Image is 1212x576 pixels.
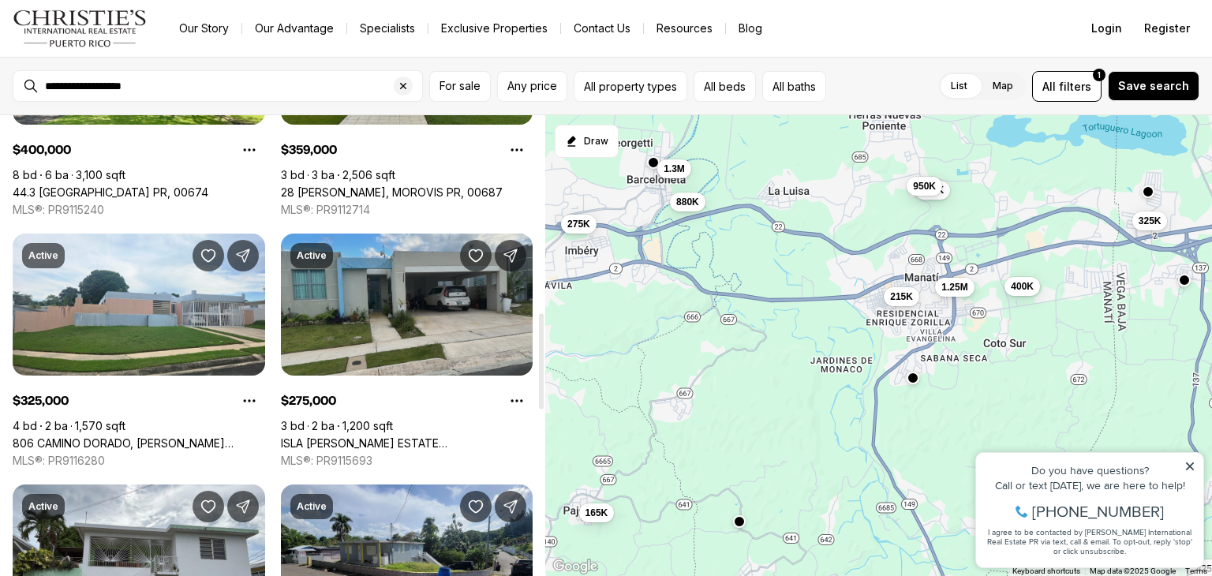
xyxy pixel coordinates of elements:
a: ISLA DE ROQUE ESTATE CALLE ATARDECER #G-9, BARCELONETA PR, 00617 [281,436,533,451]
button: Property options [234,134,265,166]
button: Save Property: A5 ACOSTA [193,491,224,522]
span: filters [1059,78,1091,95]
button: Property options [501,134,533,166]
a: Resources [644,17,725,39]
button: For sale [429,71,491,102]
button: Clear search input [394,71,422,101]
a: Our Advantage [242,17,346,39]
span: [PHONE_NUMBER] [65,74,196,90]
button: 987K [915,181,950,200]
button: 1.3M [657,159,691,178]
span: All [1042,78,1056,95]
p: Active [297,249,327,262]
button: Allfilters1 [1032,71,1102,102]
a: 28 OSCAR RIVERA, MOROVIS PR, 00687 [281,185,503,200]
span: 215K [890,290,913,303]
span: 1.3M [664,162,685,174]
button: Start drawing [555,125,619,158]
button: Contact Us [561,17,643,39]
span: 880K [676,195,699,208]
button: Save search [1108,71,1199,101]
a: Specialists [347,17,428,39]
button: 165K [578,503,614,522]
button: Share Property [495,240,526,271]
span: 950K [913,180,936,193]
div: Call or text [DATE], we are here to help! [17,50,228,62]
a: Blog [726,17,775,39]
span: 325K [1138,214,1161,226]
a: 806 CAMINO DORADO, VEGA BAJA PR, 00693 [13,436,265,451]
a: 44.3 KM HM ST, MANATI PR, 00674 [13,185,208,200]
span: 275K [567,218,590,230]
span: Login [1091,22,1122,35]
button: Share Property [227,491,259,522]
button: Share Property [227,240,259,271]
button: 325K [1132,211,1167,230]
p: Active [28,249,58,262]
button: Login [1082,13,1132,44]
span: Register [1144,22,1190,35]
p: Active [297,500,327,513]
span: 165K [585,506,608,518]
span: Any price [507,80,557,92]
a: Exclusive Properties [428,17,560,39]
button: Share Property [495,491,526,522]
button: All baths [762,71,826,102]
button: Property options [501,385,533,417]
button: 275K [561,215,597,234]
span: 1.25M [941,281,967,294]
button: Property options [234,385,265,417]
button: Save Property: ISLA DE ROQUE ESTATE CALLE ATARDECER #G-9 [460,240,492,271]
span: For sale [440,80,481,92]
img: logo [13,9,148,47]
span: I agree to be contacted by [PERSON_NAME] International Real Estate PR via text, call & email. To ... [20,97,225,127]
button: All beds [694,71,756,102]
label: Map [980,72,1026,100]
button: 880K [670,192,705,211]
button: 215K [884,287,919,306]
span: 987K [921,184,944,196]
div: Do you have questions? [17,36,228,47]
button: Save Property: CALLE OLIVO 75 671 KM 0.7 PAJONAL [460,491,492,522]
button: Save Property: 806 CAMINO DORADO [193,240,224,271]
span: 1 [1098,69,1101,81]
a: Our Story [166,17,241,39]
button: 1.25M [935,278,974,297]
label: List [938,72,980,100]
button: Register [1135,13,1199,44]
span: Save search [1118,80,1189,92]
button: 400K [1004,276,1040,295]
button: All property types [574,71,687,102]
p: Active [28,500,58,513]
button: Any price [497,71,567,102]
button: 950K [907,177,942,196]
span: 400K [1011,279,1034,292]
